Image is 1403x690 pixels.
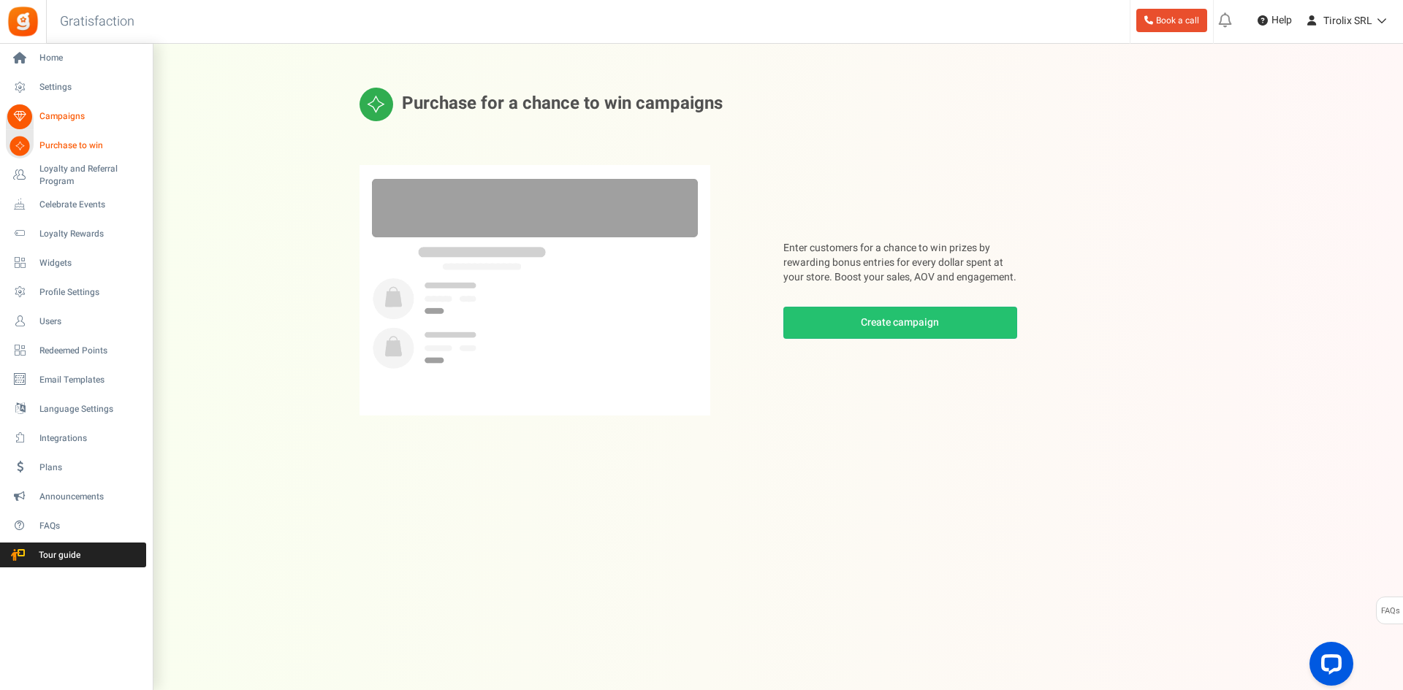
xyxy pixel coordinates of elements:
[6,75,146,100] a: Settings
[783,241,1017,285] p: Enter customers for a chance to win prizes by rewarding bonus entries for every dollar spent at y...
[6,426,146,451] a: Integrations
[6,250,146,275] a: Widgets
[6,396,146,421] a: Language Settings
[402,91,723,116] span: Purchase for a chance to win campaigns
[6,367,146,392] a: Email Templates
[39,81,142,93] span: Settings
[39,491,142,503] span: Announcements
[1268,13,1292,28] span: Help
[6,513,146,538] a: FAQs
[6,163,146,188] a: Loyalty and Referral Program
[1323,13,1372,28] span: Tirolix SRL
[6,309,146,334] a: Users
[39,163,146,188] span: Loyalty and Referral Program
[44,7,151,37] h3: Gratisfaction
[39,257,142,269] span: Widgets
[1252,9,1298,32] a: Help
[7,5,39,38] img: Gratisfaction
[39,520,142,532] span: FAQs
[39,345,142,357] span: Redeemed Points
[1136,9,1207,32] a: Book a call
[6,134,146,158] a: Purchase to win
[6,192,146,217] a: Celebrate Events
[7,549,109,561] span: Tour guide
[6,338,146,363] a: Redeemed Points
[39,139,142,152] span: Purchase to win
[39,315,142,328] span: Users
[39,52,142,64] span: Home
[39,374,142,386] span: Email Templates
[39,432,142,445] span: Integrations
[39,228,142,240] span: Loyalty Rewards
[39,286,142,299] span: Profile Settings
[6,484,146,509] a: Announcements
[6,46,146,71] a: Home
[783,307,1017,339] a: Create campaign
[6,221,146,246] a: Loyalty Rewards
[39,461,142,474] span: Plans
[6,280,146,304] a: Profile Settings
[6,455,146,480] a: Plans
[6,104,146,129] a: Campaigns
[39,403,142,415] span: Language Settings
[39,110,142,123] span: Campaigns
[39,199,142,211] span: Celebrate Events
[360,165,710,415] img: Purchase Campaigns
[1380,597,1400,625] span: FAQs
